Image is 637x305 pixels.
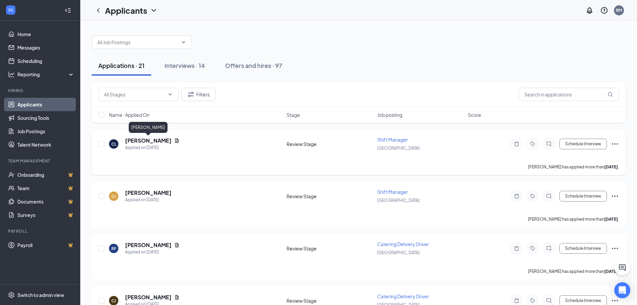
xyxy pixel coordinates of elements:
[105,5,147,16] h1: Applicants
[611,140,619,148] svg: Ellipses
[519,88,619,101] input: Search in applications
[377,111,402,118] span: Job posting
[604,269,618,274] b: [DATE]
[181,40,186,45] svg: ChevronDown
[545,246,553,251] svg: ChatInactive
[513,298,521,303] svg: Note
[125,137,172,144] h5: [PERSON_NAME]
[125,189,172,197] h5: [PERSON_NAME]
[545,141,553,147] svg: ChatInactive
[608,92,613,97] svg: MagnifyingGlass
[559,191,607,202] button: Schedule Interview
[377,137,408,143] span: Shift Manager
[287,297,373,304] div: Review Stage
[377,198,420,203] span: [GEOGRAPHIC_DATA]
[377,250,420,255] span: [GEOGRAPHIC_DATA]
[287,141,373,147] div: Review Stage
[165,61,205,70] div: Interviews · 14
[17,208,75,222] a: SurveysCrown
[125,249,180,255] div: Applied on [DATE]
[8,228,73,234] div: Payroll
[17,27,75,41] a: Home
[17,111,75,125] a: Sourcing Tools
[529,141,537,147] svg: Tag
[17,195,75,208] a: DocumentsCrown
[586,6,594,14] svg: Notifications
[225,61,282,70] div: Offers and hires · 97
[174,242,180,248] svg: Document
[125,241,172,249] h5: [PERSON_NAME]
[618,263,626,272] svg: ChatActive
[17,181,75,195] a: TeamCrown
[529,194,537,199] svg: Tag
[17,168,75,181] a: OnboardingCrown
[604,217,618,222] b: [DATE]
[8,71,15,78] svg: Analysis
[377,189,408,195] span: Shift Manager
[616,7,622,13] div: BM
[174,138,180,143] svg: Document
[529,298,537,303] svg: Tag
[528,164,619,170] p: [PERSON_NAME] has applied more than .
[528,269,619,274] p: [PERSON_NAME] has applied more than .
[97,39,178,46] input: All Job Postings
[600,6,608,14] svg: QuestionInfo
[513,246,521,251] svg: Note
[181,88,215,101] button: Filter Filters
[125,197,172,203] div: Applied on [DATE]
[17,41,75,54] a: Messages
[111,194,116,199] div: CJ
[168,92,173,97] svg: ChevronDown
[559,139,607,149] button: Schedule Interview
[65,7,71,14] svg: Collapse
[377,241,429,247] span: Catering Delivery Driver
[614,282,630,298] div: Open Intercom Messenger
[129,122,168,133] div: [PERSON_NAME]
[468,111,481,118] span: Score
[545,298,553,303] svg: ChatInactive
[125,294,172,301] h5: [PERSON_NAME]
[17,125,75,138] a: Job Postings
[17,71,75,78] div: Reporting
[604,164,618,169] b: [DATE]
[111,298,116,304] div: CJ
[611,297,619,305] svg: Ellipses
[17,238,75,252] a: PayrollCrown
[98,61,144,70] div: Applications · 21
[111,246,116,251] div: RF
[513,141,521,147] svg: Note
[17,54,75,68] a: Scheduling
[287,245,373,252] div: Review Stage
[611,244,619,252] svg: Ellipses
[8,292,15,298] svg: Settings
[377,293,429,299] span: Catering Delivery Driver
[545,194,553,199] svg: ChatInactive
[529,246,537,251] svg: Tag
[17,138,75,151] a: Talent Network
[8,158,73,164] div: Team Management
[559,243,607,254] button: Schedule Interview
[528,216,619,222] p: [PERSON_NAME] has applied more than .
[377,146,420,151] span: [GEOGRAPHIC_DATA]
[187,90,195,98] svg: Filter
[614,259,630,276] button: ChatActive
[7,7,14,13] svg: WorkstreamLogo
[8,88,73,93] div: Hiring
[17,98,75,111] a: Applicants
[150,6,158,14] svg: ChevronDown
[513,194,521,199] svg: Note
[611,192,619,200] svg: Ellipses
[125,144,180,151] div: Applied on [DATE]
[287,111,300,118] span: Stage
[111,141,116,147] div: CL
[109,111,149,118] span: Name · Applied On
[17,292,64,298] div: Switch to admin view
[174,295,180,300] svg: Document
[104,91,165,98] input: All Stages
[287,193,373,200] div: Review Stage
[94,6,102,14] svg: ChevronLeft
